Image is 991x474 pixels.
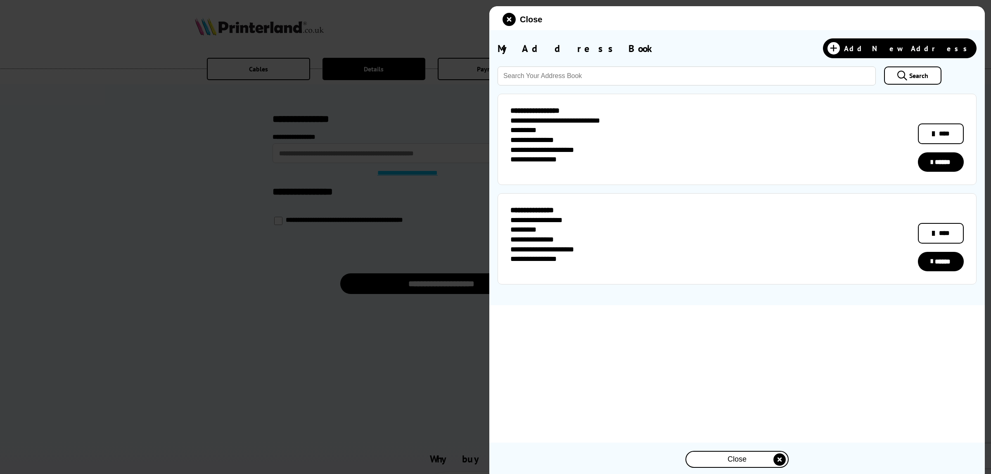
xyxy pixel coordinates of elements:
span: Close [520,15,542,24]
span: Search [909,71,928,80]
a: Search [884,66,941,85]
span: My Address Book [498,42,658,55]
button: close modal [503,13,542,26]
span: Close [728,455,747,464]
input: Search Your Address Book [498,66,876,85]
button: close modal [685,451,789,468]
span: Add New Address [844,44,972,53]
